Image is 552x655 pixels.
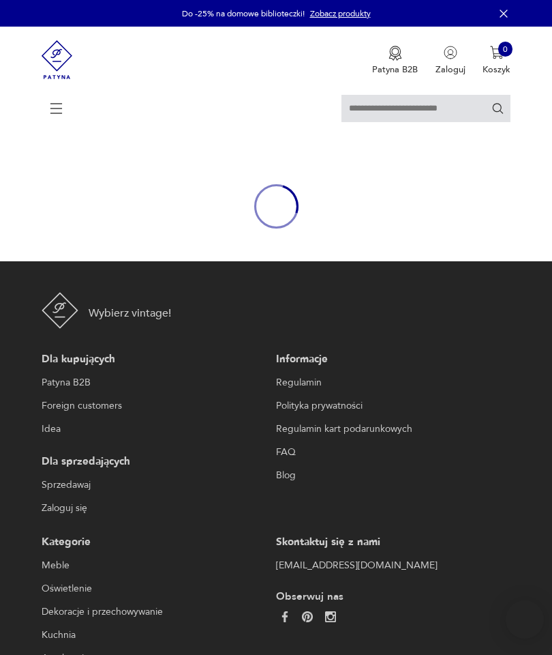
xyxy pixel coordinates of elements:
[42,27,73,93] img: Patyna - sklep z meblami i dekoracjami vintage
[276,590,505,603] p: Obserwuj nas
[42,557,271,574] a: Meble
[482,63,510,76] p: Koszyk
[506,600,544,639] iframe: Smartsupp widget button
[325,611,336,622] img: c2fd9cf7f39615d9d6839a72ae8e59e5.webp
[310,8,371,19] a: Zobacz produkty
[42,454,271,470] p: Dla sprzedających
[276,375,505,391] a: Regulamin
[42,627,271,643] a: Kuchnia
[42,500,271,516] a: Zaloguj się
[372,46,418,76] a: Ikona medaluPatyna B2B
[276,351,505,368] p: Informacje
[42,398,271,414] a: Foreign customers
[42,604,271,620] a: Dekoracje i przechowywanie
[89,305,171,321] p: Wybierz vintage!
[498,42,513,57] div: 0
[182,8,305,19] p: Do -25% na domowe biblioteczki!
[42,351,271,368] p: Dla kupujących
[444,46,457,59] img: Ikonka użytkownika
[490,46,504,59] img: Ikona koszyka
[276,444,505,461] a: FAQ
[372,46,418,76] button: Patyna B2B
[435,46,465,76] button: Zaloguj
[388,46,402,61] img: Ikona medalu
[276,467,505,484] a: Blog
[42,292,78,329] img: Patyna - sklep z meblami i dekoracjami vintage
[42,477,271,493] a: Sprzedawaj
[42,375,271,391] a: Patyna B2B
[279,611,290,622] img: da9060093f698e4c3cedc1453eec5031.webp
[435,63,465,76] p: Zaloguj
[491,102,504,115] button: Szukaj
[42,581,271,597] a: Oświetlenie
[276,534,505,551] p: Skontaktuj się z nami
[42,534,271,551] p: Kategorie
[372,63,418,76] p: Patyna B2B
[276,398,505,414] a: Polityka prywatności
[482,46,510,76] button: 0Koszyk
[302,611,313,622] img: 37d27d81a828e637adc9f9cb2e3d3a8a.webp
[276,421,505,437] a: Regulamin kart podarunkowych
[42,421,271,437] a: Idea
[276,557,505,574] a: [EMAIL_ADDRESS][DOMAIN_NAME]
